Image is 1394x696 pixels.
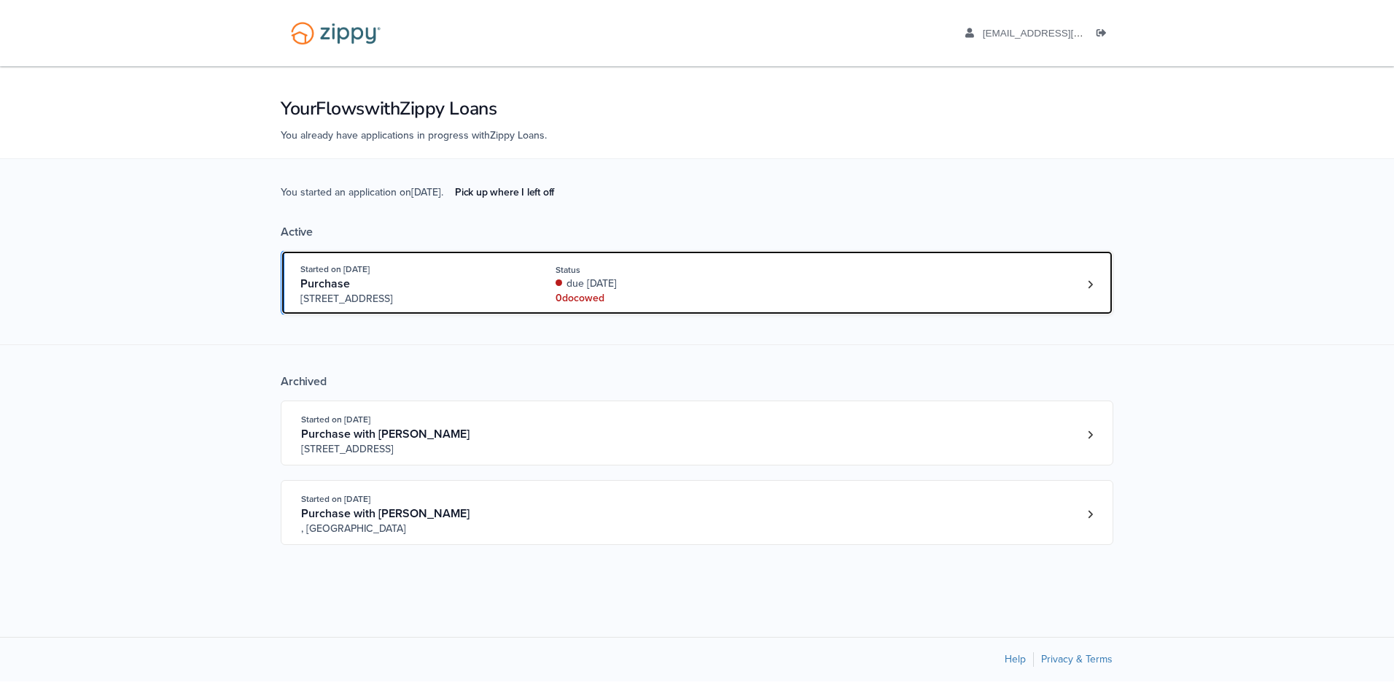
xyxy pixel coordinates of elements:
div: Status [556,263,750,277]
a: Loan number 4196537 [1079,503,1101,525]
a: Open loan 4197546 [281,401,1113,465]
span: Purchase [300,277,350,291]
img: Logo [281,15,390,52]
a: Privacy & Terms [1041,653,1113,665]
div: due [DATE] [556,277,750,291]
div: 0 doc owed [556,291,750,306]
span: [STREET_ADDRESS] [300,292,523,306]
a: edit profile [965,28,1150,42]
span: Started on [DATE] [301,414,370,425]
span: [STREET_ADDRESS] [301,442,523,457]
span: Started on [DATE] [301,494,370,504]
div: Archived [281,374,1113,389]
h1: Your Flows with Zippy Loans [281,96,1113,121]
span: Purchase with [PERSON_NAME] [301,506,470,521]
a: Pick up where I left off [443,180,566,204]
span: , [GEOGRAPHIC_DATA] [301,522,523,536]
a: Loan number 4206677 [1079,274,1101,295]
div: Active [281,225,1113,239]
a: Loan number 4197546 [1079,424,1101,446]
a: Help [1005,653,1026,665]
span: You started an application on [DATE] . [281,185,566,225]
span: s.dorsey5@hotmail.com [983,28,1150,39]
a: Open loan 4206677 [281,250,1113,315]
a: Open loan 4196537 [281,480,1113,545]
span: Purchase with [PERSON_NAME] [301,427,470,441]
span: You already have applications in progress with Zippy Loans . [281,129,547,142]
span: Started on [DATE] [300,264,370,274]
a: Log out [1097,28,1113,42]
